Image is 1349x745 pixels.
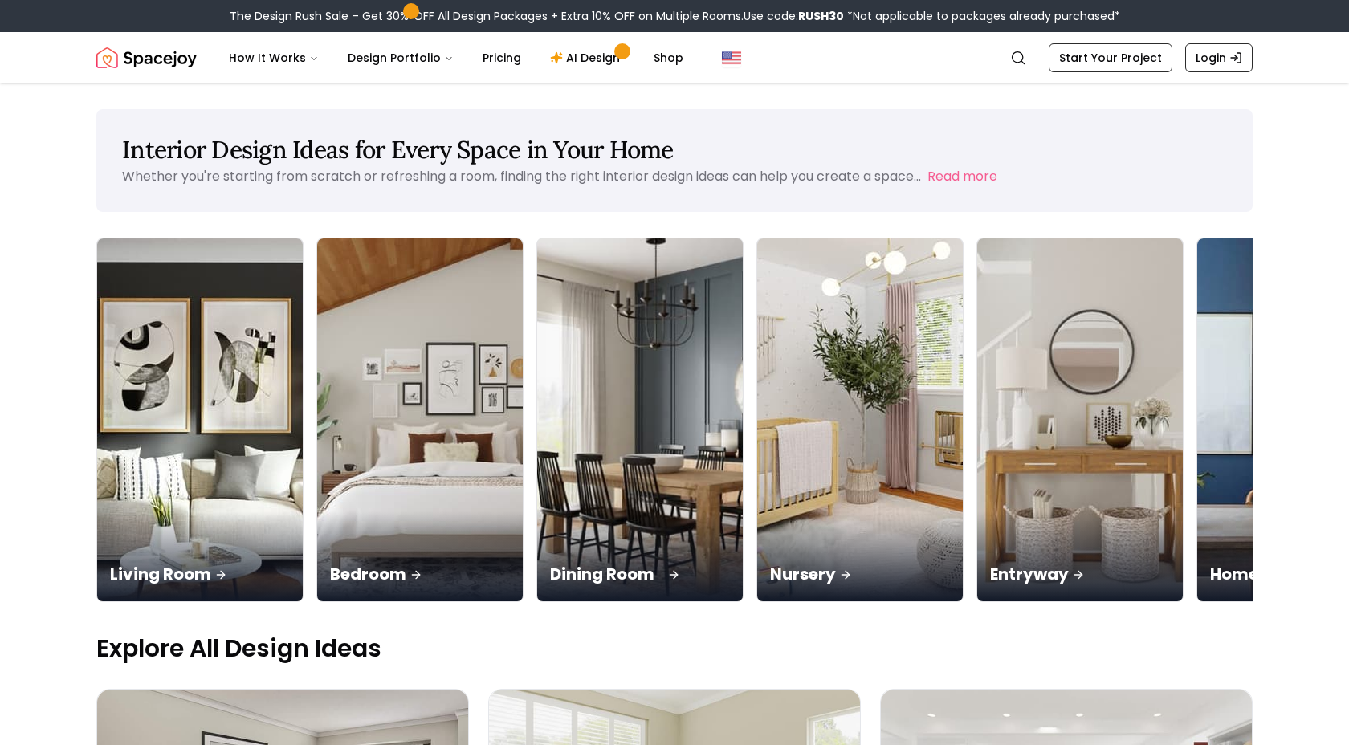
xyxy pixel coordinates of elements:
[537,42,638,74] a: AI Design
[976,238,1184,602] a: EntrywayEntryway
[216,42,332,74] button: How It Works
[96,42,197,74] a: Spacejoy
[770,563,950,585] p: Nursery
[110,563,290,585] p: Living Room
[122,135,1227,164] h1: Interior Design Ideas for Every Space in Your Home
[330,563,510,585] p: Bedroom
[757,238,963,601] img: Nursery
[536,238,744,602] a: Dining RoomDining Room
[722,48,741,67] img: United States
[990,563,1170,585] p: Entryway
[335,42,467,74] button: Design Portfolio
[977,238,1183,601] img: Entryway
[532,230,748,611] img: Dining Room
[216,42,696,74] nav: Main
[927,167,997,186] button: Read more
[96,32,1253,83] nav: Global
[756,238,964,602] a: NurseryNursery
[96,42,197,74] img: Spacejoy Logo
[96,634,1253,663] p: Explore All Design Ideas
[1185,43,1253,72] a: Login
[470,42,534,74] a: Pricing
[844,8,1120,24] span: *Not applicable to packages already purchased*
[96,238,304,602] a: Living RoomLiving Room
[1049,43,1172,72] a: Start Your Project
[317,238,523,601] img: Bedroom
[230,8,1120,24] div: The Design Rush Sale – Get 30% OFF All Design Packages + Extra 10% OFF on Multiple Rooms.
[641,42,696,74] a: Shop
[798,8,844,24] b: RUSH30
[316,238,524,602] a: BedroomBedroom
[97,238,303,601] img: Living Room
[744,8,844,24] span: Use code:
[122,167,921,185] p: Whether you're starting from scratch or refreshing a room, finding the right interior design idea...
[550,563,730,585] p: Dining Room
